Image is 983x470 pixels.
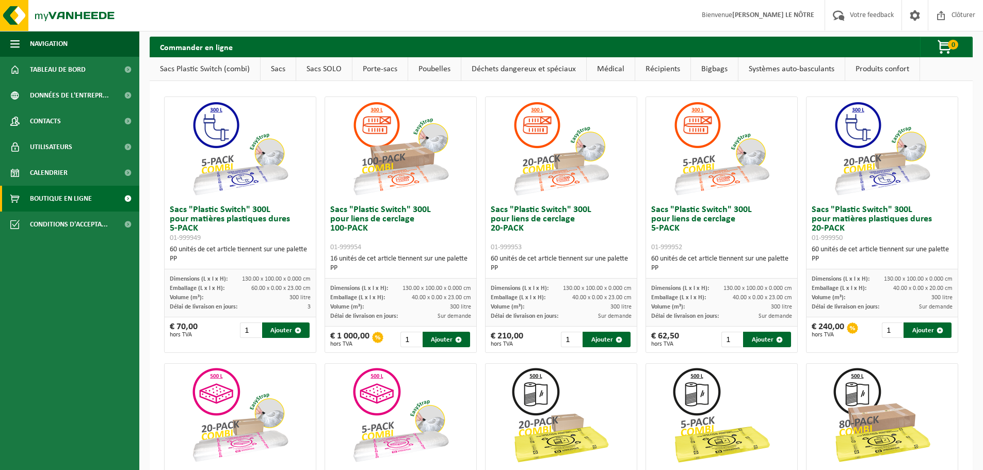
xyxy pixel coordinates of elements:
[170,304,237,310] span: Délai de livraison en jours:
[491,304,524,310] span: Volume (m³):
[491,254,632,273] div: 60 unités de cet article tiennent sur une palette
[352,57,408,81] a: Porte-sacs
[635,57,690,81] a: Récipients
[412,295,471,301] span: 40.00 x 0.00 x 23.00 cm
[30,31,68,57] span: Navigation
[509,97,613,200] img: 01-999953
[509,364,613,467] img: 01-999964
[330,341,369,347] span: hors TVA
[771,304,792,310] span: 300 litre
[461,57,586,81] a: Déchets dangereux et spéciaux
[170,332,198,338] span: hors TVA
[402,285,471,291] span: 130.00 x 100.00 x 0.000 cm
[400,332,421,347] input: 1
[812,322,844,338] div: € 240,00
[262,322,310,338] button: Ajouter
[170,276,228,282] span: Dimensions (L x l x H):
[904,322,952,338] button: Ajouter
[330,244,361,251] span: 01-999954
[240,322,261,338] input: 1
[812,245,953,264] div: 60 unités de cet article tiennent sur une palette
[261,57,296,81] a: Sacs
[349,97,452,200] img: 01-999954
[721,332,742,347] input: 1
[743,332,791,347] button: Ajouter
[150,57,260,81] a: Sacs Plastic Switch (combi)
[830,97,933,200] img: 01-999950
[884,276,953,282] span: 130.00 x 100.00 x 0.000 cm
[30,83,109,108] span: Données de l'entrepr...
[812,254,953,264] div: PP
[738,57,845,81] a: Systèmes auto-basculants
[30,57,86,83] span: Tableau de bord
[170,234,201,242] span: 01-999949
[450,304,471,310] span: 300 litre
[491,332,523,347] div: € 210,00
[651,313,719,319] span: Délai de livraison en jours:
[670,364,773,467] img: 01-999963
[30,212,108,237] span: Conditions d'accepta...
[882,322,903,338] input: 1
[723,285,792,291] span: 130.00 x 100.00 x 0.000 cm
[651,295,706,301] span: Emballage (L x l x H):
[812,332,844,338] span: hors TVA
[30,160,68,186] span: Calendrier
[651,285,709,291] span: Dimensions (L x l x H):
[491,285,549,291] span: Dimensions (L x l x H):
[845,57,920,81] a: Produits confort
[651,254,792,273] div: 60 unités de cet article tiennent sur une palette
[812,295,845,301] span: Volume (m³):
[830,364,933,467] img: 01-999968
[812,276,869,282] span: Dimensions (L x l x H):
[170,295,203,301] span: Volume (m³):
[308,304,311,310] span: 3
[812,234,843,242] span: 01-999950
[651,244,682,251] span: 01-999952
[583,332,631,347] button: Ajouter
[330,304,364,310] span: Volume (m³):
[670,97,773,200] img: 01-999952
[733,295,792,301] span: 40.00 x 0.00 x 23.00 cm
[732,11,814,19] strong: [PERSON_NAME] LE NÔTRE
[651,304,685,310] span: Volume (m³):
[170,245,311,264] div: 60 unités de cet article tiennent sur une palette
[651,205,792,252] h3: Sacs "Plastic Switch" 300L pour liens de cerclage 5-PACK
[651,341,679,347] span: hors TVA
[170,254,311,264] div: PP
[289,295,311,301] span: 300 litre
[919,304,953,310] span: Sur demande
[330,205,471,252] h3: Sacs "Plastic Switch" 300L pour liens de cerclage 100-PACK
[170,205,311,242] h3: Sacs "Plastic Switch" 300L pour matières plastiques dures 5-PACK
[251,285,311,291] span: 60.00 x 0.00 x 23.00 cm
[931,295,953,301] span: 300 litre
[349,364,452,467] img: 01-999955
[563,285,632,291] span: 130.00 x 100.00 x 0.000 cm
[330,295,385,301] span: Emballage (L x l x H):
[691,57,738,81] a: Bigbags
[491,295,545,301] span: Emballage (L x l x H):
[188,364,292,467] img: 01-999956
[651,264,792,273] div: PP
[491,313,558,319] span: Délai de livraison en jours:
[651,332,679,347] div: € 62,50
[812,205,953,242] h3: Sacs "Plastic Switch" 300L pour matières plastiques dures 20-PACK
[170,285,224,291] span: Emballage (L x l x H):
[330,254,471,273] div: 16 unités de cet article tiennent sur une palette
[408,57,461,81] a: Poubelles
[920,37,972,57] button: 0
[491,264,632,273] div: PP
[491,341,523,347] span: hors TVA
[330,285,388,291] span: Dimensions (L x l x H):
[572,295,632,301] span: 40.00 x 0.00 x 23.00 cm
[491,205,632,252] h3: Sacs "Plastic Switch" 300L pour liens de cerclage 20-PACK
[812,285,866,291] span: Emballage (L x l x H):
[759,313,792,319] span: Sur demande
[893,285,953,291] span: 40.00 x 0.00 x 20.00 cm
[598,313,632,319] span: Sur demande
[296,57,352,81] a: Sacs SOLO
[188,97,292,200] img: 01-999949
[330,332,369,347] div: € 1 000,00
[30,134,72,160] span: Utilisateurs
[330,313,398,319] span: Délai de livraison en jours:
[150,37,243,57] h2: Commander en ligne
